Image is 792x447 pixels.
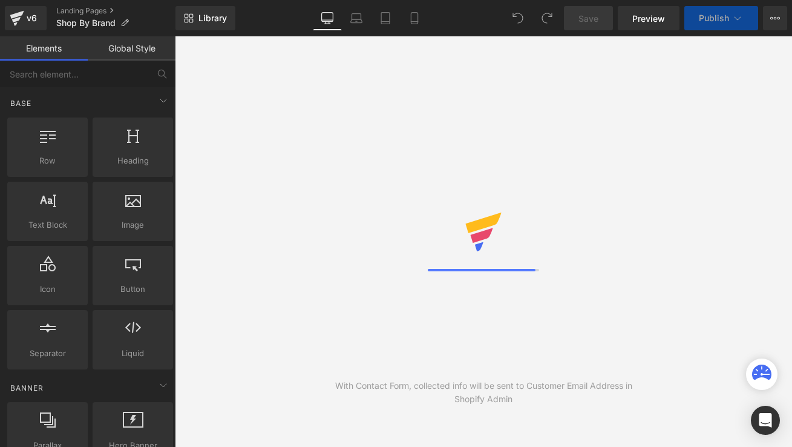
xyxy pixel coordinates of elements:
[400,6,429,30] a: Mobile
[175,6,235,30] a: New Library
[11,347,84,360] span: Separator
[11,154,84,167] span: Row
[684,6,758,30] button: Publish
[9,382,45,394] span: Banner
[699,13,729,23] span: Publish
[11,283,84,296] span: Icon
[5,6,47,30] a: v6
[313,6,342,30] a: Desktop
[56,18,116,28] span: Shop By Brand
[535,6,559,30] button: Redo
[88,36,175,61] a: Global Style
[96,347,169,360] span: Liquid
[506,6,530,30] button: Undo
[96,283,169,296] span: Button
[198,13,227,24] span: Library
[24,10,39,26] div: v6
[371,6,400,30] a: Tablet
[11,219,84,231] span: Text Block
[96,154,169,167] span: Heading
[578,12,598,25] span: Save
[763,6,787,30] button: More
[618,6,679,30] a: Preview
[9,98,33,109] span: Base
[329,379,638,406] div: With Contact Form, collected info will be sent to Customer Email Address in Shopify Admin
[96,219,169,231] span: Image
[56,6,175,16] a: Landing Pages
[632,12,665,25] span: Preview
[342,6,371,30] a: Laptop
[751,406,780,435] div: Open Intercom Messenger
